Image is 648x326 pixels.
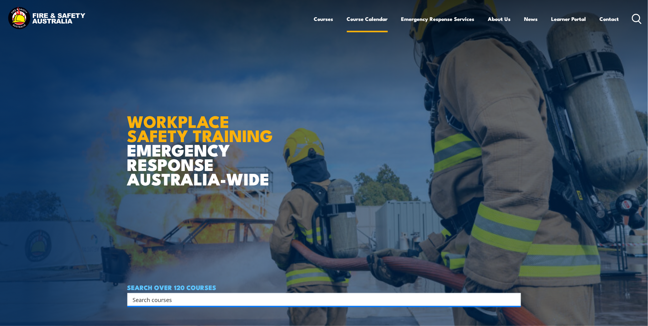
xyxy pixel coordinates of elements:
[347,11,388,27] a: Course Calendar
[600,11,619,27] a: Contact
[133,295,507,304] input: Search input
[401,11,475,27] a: Emergency Response Services
[524,11,538,27] a: News
[488,11,511,27] a: About Us
[314,11,333,27] a: Courses
[127,108,273,148] strong: WORKPLACE SAFETY TRAINING
[127,284,521,291] h4: SEARCH OVER 120 COURSES
[134,295,509,304] form: Search form
[510,295,519,304] button: Search magnifier button
[127,98,278,186] h1: EMERGENCY RESPONSE AUSTRALIA-WIDE
[551,11,586,27] a: Learner Portal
